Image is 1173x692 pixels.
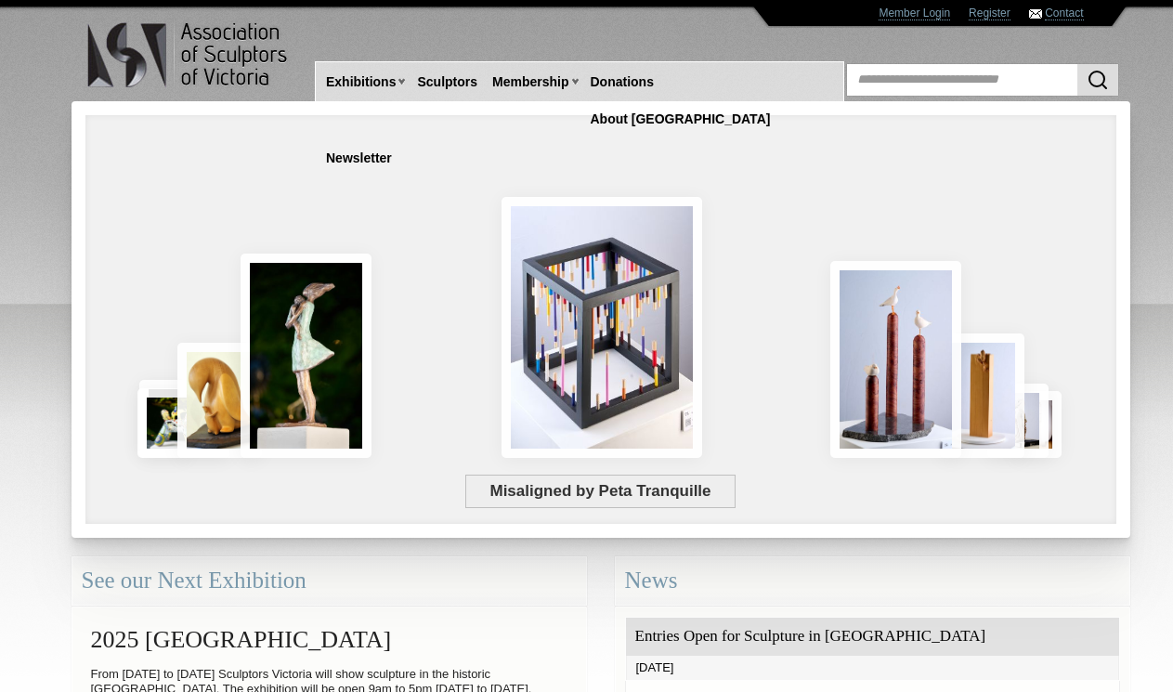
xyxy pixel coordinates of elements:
[1045,7,1083,20] a: Contact
[82,617,577,662] h2: 2025 [GEOGRAPHIC_DATA]
[485,65,576,99] a: Membership
[626,656,1119,680] div: [DATE]
[319,141,399,176] a: Newsletter
[626,618,1119,656] div: Entries Open for Sculpture in [GEOGRAPHIC_DATA]
[502,197,702,458] img: Misaligned
[410,65,485,99] a: Sculptors
[465,475,736,508] span: Misaligned by Peta Tranquille
[830,261,961,458] img: Rising Tides
[969,7,1010,20] a: Register
[241,254,372,458] img: Connection
[879,7,950,20] a: Member Login
[615,556,1130,606] div: News
[319,65,403,99] a: Exhibitions
[583,102,778,137] a: About [GEOGRAPHIC_DATA]
[72,556,587,606] div: See our Next Exhibition
[583,65,661,99] a: Donations
[940,333,1024,458] img: Little Frog. Big Climb
[86,19,291,92] img: logo.png
[1029,9,1042,19] img: Contact ASV
[1087,69,1109,91] img: Search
